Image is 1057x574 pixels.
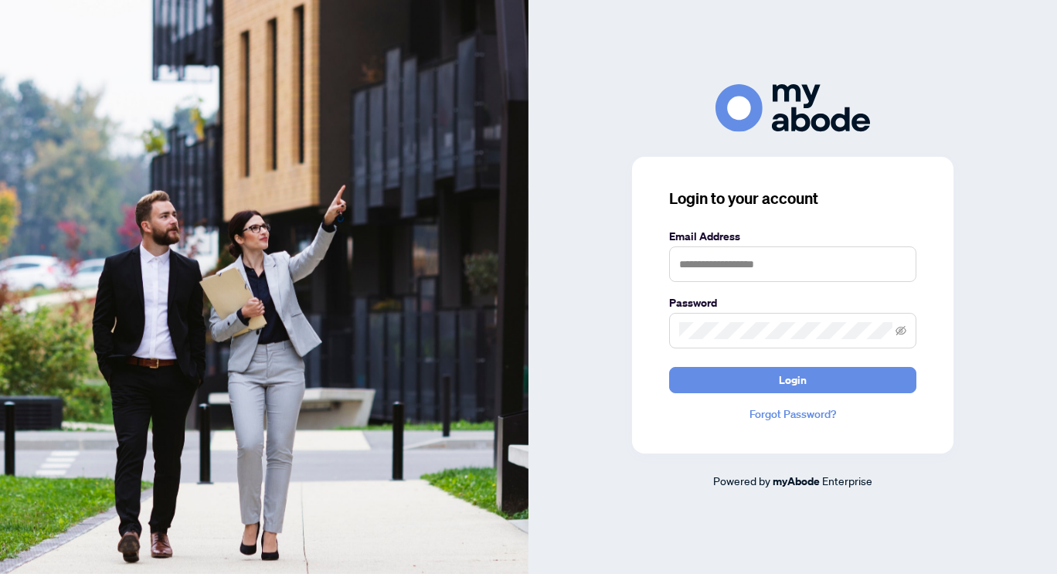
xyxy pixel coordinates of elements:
span: Login [779,368,807,392]
a: Forgot Password? [669,406,916,423]
span: Powered by [713,474,770,487]
a: myAbode [773,473,820,490]
label: Email Address [669,228,916,245]
button: Login [669,367,916,393]
span: eye-invisible [896,325,906,336]
img: ma-logo [715,84,870,131]
h3: Login to your account [669,188,916,209]
span: Enterprise [822,474,872,487]
label: Password [669,294,916,311]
